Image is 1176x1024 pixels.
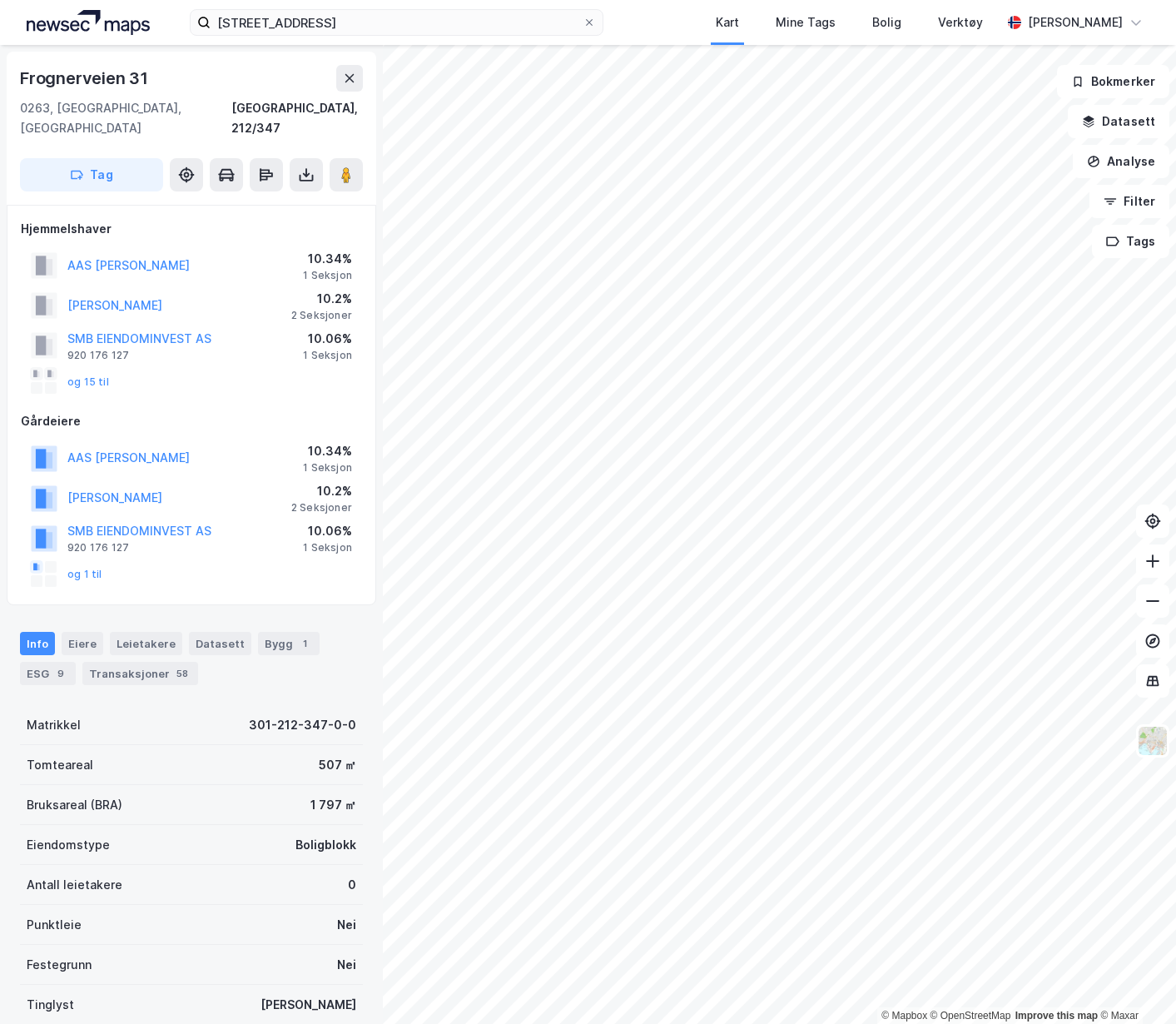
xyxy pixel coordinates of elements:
div: 58 [173,665,191,682]
div: 10.34% [303,249,352,269]
div: ESG [20,662,76,685]
div: Frognerveien 31 [20,65,151,92]
div: 9 [52,665,69,682]
div: Eiendomstype [27,835,110,855]
div: Hjemmelshaver [21,219,362,239]
div: 301-212-347-0-0 [249,715,356,735]
button: Tag [20,158,163,191]
div: 10.06% [303,329,352,349]
div: Transaksjoner [82,662,198,685]
div: Antall leietakere [27,875,122,895]
button: Datasett [1068,105,1169,138]
div: 10.06% [303,521,352,541]
a: OpenStreetMap [930,1010,1011,1022]
div: 507 ㎡ [319,755,356,775]
div: Festegrunn [27,955,92,975]
img: Z [1137,725,1169,757]
div: Punktleie [27,915,82,935]
button: Bokmerker [1057,65,1169,98]
div: 2 Seksjoner [291,309,352,322]
div: Datasett [189,632,251,655]
div: 920 176 127 [67,349,129,362]
div: 10.2% [291,481,352,501]
div: 1 Seksjon [303,349,352,362]
div: Bruksareal (BRA) [27,795,122,815]
div: Nei [337,955,356,975]
div: 10.34% [303,441,352,461]
div: Tinglyst [27,995,74,1015]
div: Matrikkel [27,715,81,735]
button: Filter [1089,185,1169,218]
div: 920 176 127 [67,541,129,554]
div: Bolig [872,12,901,32]
div: Nei [337,915,356,935]
div: 1 Seksjon [303,541,352,554]
div: [PERSON_NAME] [261,995,356,1015]
div: Tomteareal [27,755,93,775]
a: Improve this map [1015,1010,1098,1022]
div: Eiere [62,632,103,655]
div: Leietakere [110,632,182,655]
div: Kart [716,12,739,32]
div: Info [20,632,55,655]
div: 1 [296,635,313,652]
button: Tags [1092,225,1169,258]
div: Gårdeiere [21,411,362,431]
img: logo.a4113a55bc3d86da70a041830d287a7e.svg [27,10,150,35]
div: 10.2% [291,289,352,309]
div: Bygg [258,632,320,655]
div: 1 797 ㎡ [310,795,356,815]
iframe: Chat Widget [1093,944,1176,1024]
div: 1 Seksjon [303,269,352,282]
div: Boligblokk [295,835,356,855]
div: 2 Seksjoner [291,501,352,514]
div: 0 [348,875,356,895]
div: Mine Tags [776,12,836,32]
div: 1 Seksjon [303,461,352,475]
button: Analyse [1073,145,1169,178]
input: Søk på adresse, matrikkel, gårdeiere, leietakere eller personer [211,10,582,35]
div: Verktøy [938,12,983,32]
a: Mapbox [881,1010,927,1022]
div: [PERSON_NAME] [1028,12,1123,32]
div: [GEOGRAPHIC_DATA], 212/347 [231,98,363,138]
div: 0263, [GEOGRAPHIC_DATA], [GEOGRAPHIC_DATA] [20,98,231,138]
